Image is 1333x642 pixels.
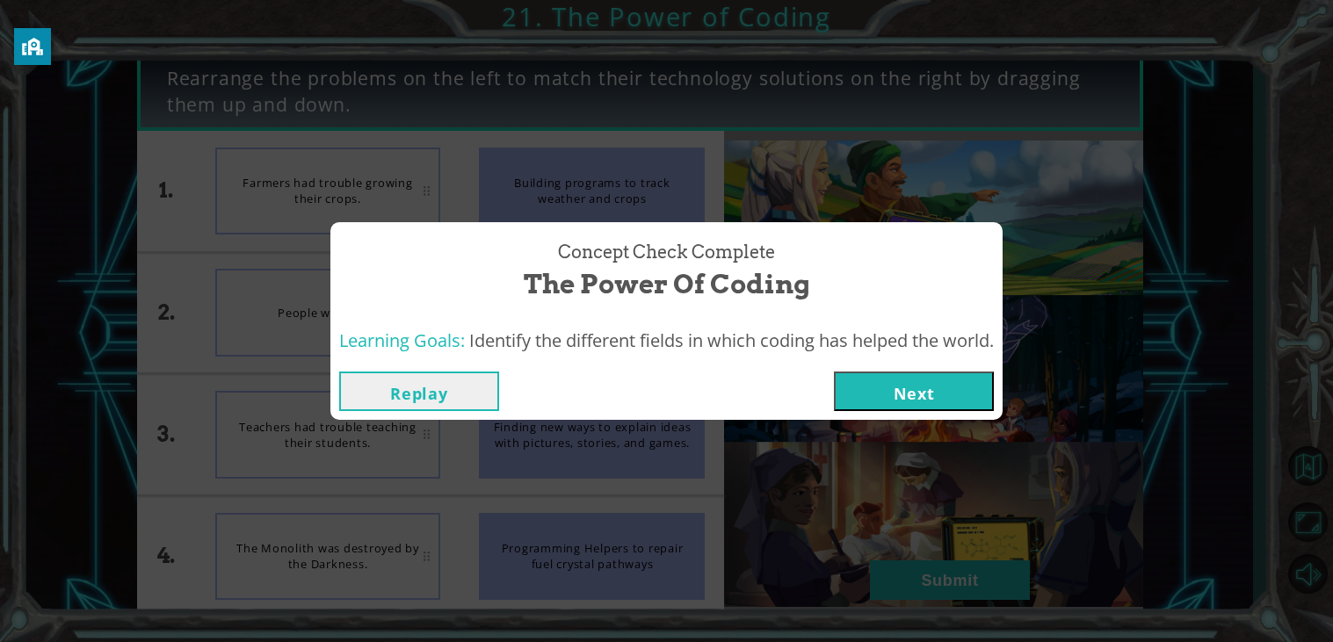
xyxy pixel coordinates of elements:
span: Identify the different fields in which coding has helped the world. [469,328,994,352]
button: privacy banner [14,28,51,65]
span: Concept Check Complete [558,240,775,265]
button: Next [834,371,994,411]
span: Learning Goals: [339,328,465,352]
button: Replay [339,371,499,411]
span: The Power of Coding [524,265,810,303]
